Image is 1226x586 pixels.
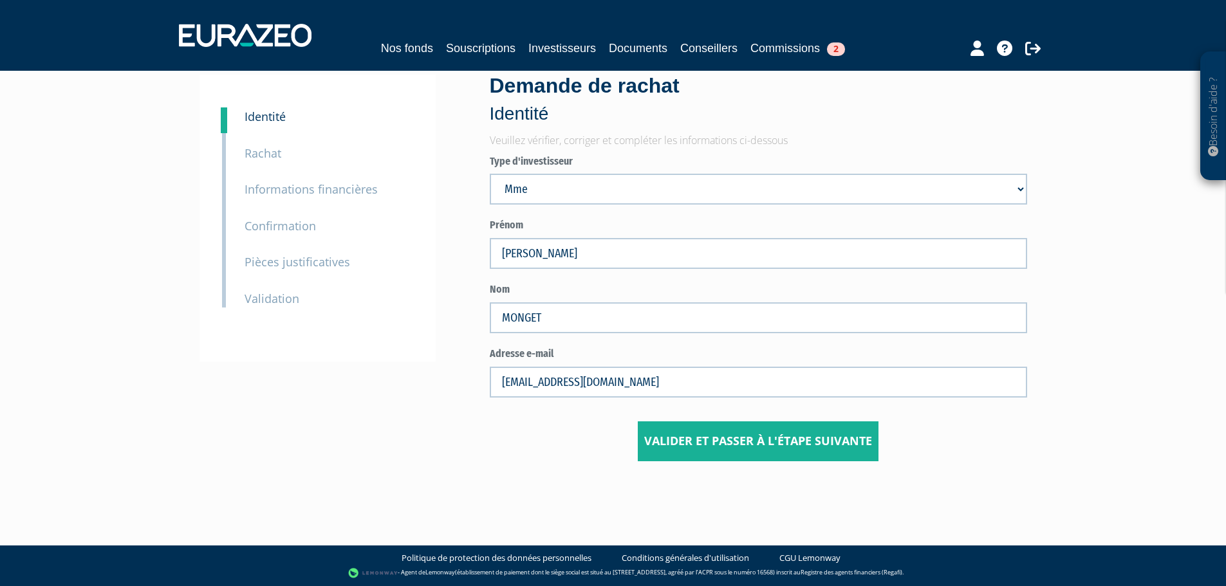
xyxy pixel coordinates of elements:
label: Adresse e-mail [490,347,1027,362]
input: Valider et passer à l'étape suivante [638,421,878,461]
a: Lemonway [425,568,455,576]
small: Validation [245,291,299,306]
a: 1 [221,107,227,133]
label: Prénom [490,218,1027,233]
label: Nom [490,282,1027,297]
div: Demande de rachat [490,71,1027,127]
img: 1732889491-logotype_eurazeo_blanc_rvb.png [179,24,311,47]
a: Registre des agents financiers (Regafi) [801,568,902,576]
a: Documents [609,39,667,57]
p: Identité [490,101,1027,127]
small: Rachat [245,145,281,161]
a: Conseillers [680,39,738,57]
span: 2 [827,42,845,56]
small: Pièces justificatives [245,254,350,270]
a: Conditions générales d'utilisation [622,552,749,564]
a: CGU Lemonway [779,552,841,564]
div: - Agent de (établissement de paiement dont le siège social est situé au [STREET_ADDRESS], agréé p... [13,567,1213,580]
a: Politique de protection des données personnelles [402,552,591,564]
p: Veuillez vérifier, corriger et compléter les informations ci-dessous [490,133,1027,148]
a: Investisseurs [528,39,596,57]
a: Souscriptions [446,39,515,57]
p: Besoin d'aide ? [1206,59,1221,174]
small: Confirmation [245,218,316,233]
label: Type d'investisseur [490,154,1027,169]
img: logo-lemonway.png [348,567,398,580]
a: Commissions2 [750,39,845,57]
small: Identité [245,109,286,124]
small: Informations financières [245,181,378,197]
a: Nos fonds [381,39,433,57]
